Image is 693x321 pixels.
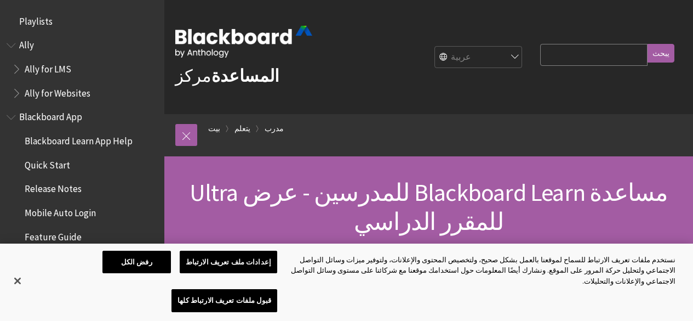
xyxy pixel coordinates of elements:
[7,36,158,103] nav: مخطط كتاب لمختارات Ally Help
[190,177,668,236] font: مساعدة Blackboard Learn للمدرسين - عرض Ultra للمقرر الدراسي
[180,251,277,274] button: إعدادات ملف تعريف الارتباط
[19,12,53,27] span: Playlists
[175,26,312,58] img: السبورة من أنثولوجي
[208,123,220,133] font: بيت
[208,122,220,136] a: بيت
[25,156,70,171] span: Quick Start
[25,132,133,147] span: Blackboard Learn App Help
[234,123,250,133] font: يتعلم
[265,123,284,133] font: مدرب
[171,289,277,312] button: قبول ملفات تعريف الارتباط كلها
[435,47,523,69] select: محدد لغة الموقع
[234,122,250,136] a: يتعلم
[25,180,82,195] span: Release Notes
[7,12,158,31] nav: مخطط كتاب لقوائم التشغيل
[5,269,30,293] button: إغلاق
[19,108,82,123] span: Blackboard App
[277,255,675,287] div: نستخدم ملفات تعريف الارتباط للسماح لموقعنا بالعمل بشكل صحيح، ولتخصيص المحتوى والإعلانات، ولتوفير ...
[25,204,96,218] span: Mobile Auto Login
[265,122,284,136] a: مدرب
[19,36,34,51] span: Ally
[211,65,279,87] font: المساعدة
[25,60,71,75] span: Ally for LMS
[175,65,279,87] a: مركزالمساعدة
[25,228,82,243] span: Feature Guide
[25,84,90,99] span: Ally for Websites
[175,65,211,87] font: مركز
[102,251,171,274] button: رفض الكل
[648,44,674,63] input: يبحث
